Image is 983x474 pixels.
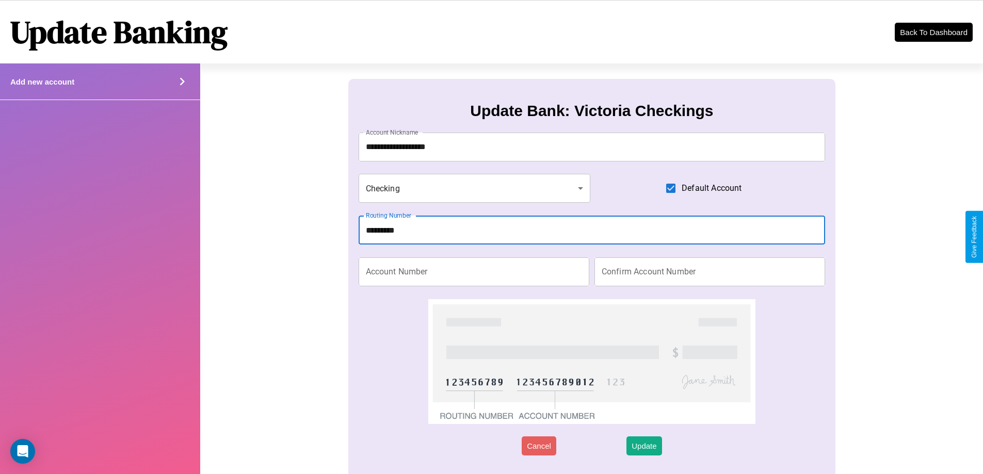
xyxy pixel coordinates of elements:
h3: Update Bank: Victoria Checkings [470,102,713,120]
div: Open Intercom Messenger [10,439,35,464]
h1: Update Banking [10,11,228,53]
div: Checking [359,174,591,203]
button: Update [626,436,662,455]
span: Default Account [682,182,742,194]
div: Give Feedback [971,216,978,258]
h4: Add new account [10,77,74,86]
img: check [428,299,755,424]
button: Back To Dashboard [895,23,973,42]
label: Account Nickname [366,128,418,137]
button: Cancel [522,436,556,455]
label: Routing Number [366,211,411,220]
